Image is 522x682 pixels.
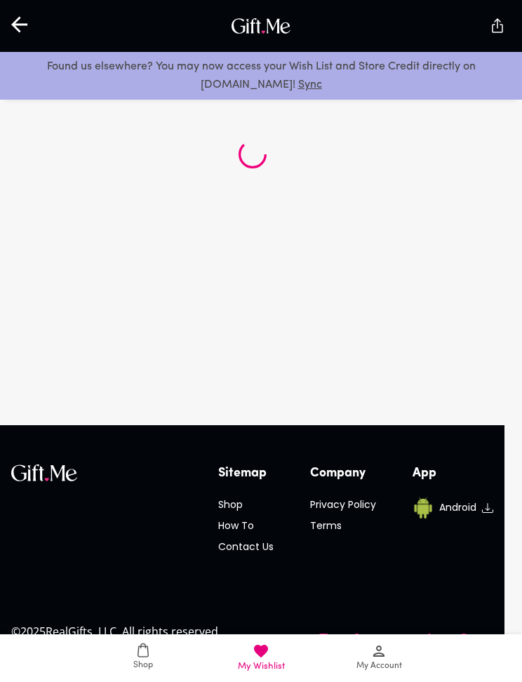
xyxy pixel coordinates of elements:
[11,464,77,481] img: GiftMe Logo
[218,519,274,534] h6: How To
[298,79,322,91] a: Sync
[310,519,376,534] h6: Terms
[439,500,476,516] h6: Android
[218,464,274,483] h6: Sitemap
[238,660,285,673] span: My Wishlist
[473,1,522,51] button: Share Page
[413,497,434,519] img: Android
[11,58,511,94] p: Found us elsewhere? You may now access your Wish List and Store Credit directly on [DOMAIN_NAME]!
[11,622,221,641] p: © 2025 RealGifts, LLC. All rights reserved.
[202,634,320,682] a: My Wishlist
[413,497,493,519] a: AndroidAndroid
[218,497,274,513] h6: Shop
[413,464,493,483] h6: App
[310,497,376,513] h6: Privacy Policy
[320,634,438,682] a: My Account
[84,634,202,682] a: Shop
[133,659,153,672] span: Shop
[218,540,274,555] h6: Contact Us
[356,660,402,673] span: My Account
[489,18,506,34] img: secure
[228,15,294,37] img: GiftMe Logo
[310,464,376,483] h6: Company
